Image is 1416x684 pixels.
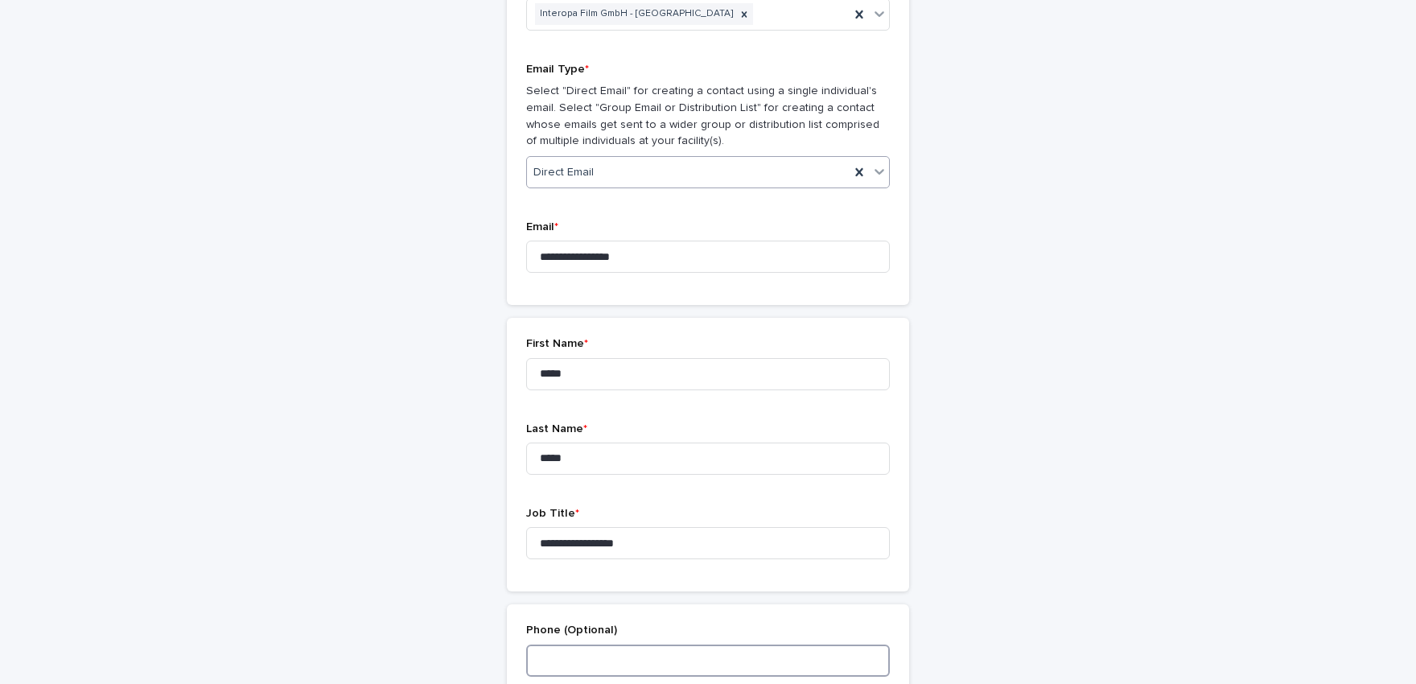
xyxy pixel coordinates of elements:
[533,164,594,181] span: Direct Email
[526,508,579,519] span: Job Title
[526,83,890,150] p: Select "Direct Email" for creating a contact using a single individual's email. Select "Group Ema...
[526,624,617,636] span: Phone (Optional)
[526,64,589,75] span: Email Type
[526,423,587,435] span: Last Name
[535,3,735,25] div: Interopa Film GmbH - [GEOGRAPHIC_DATA]
[526,338,588,349] span: First Name
[526,221,558,233] span: Email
